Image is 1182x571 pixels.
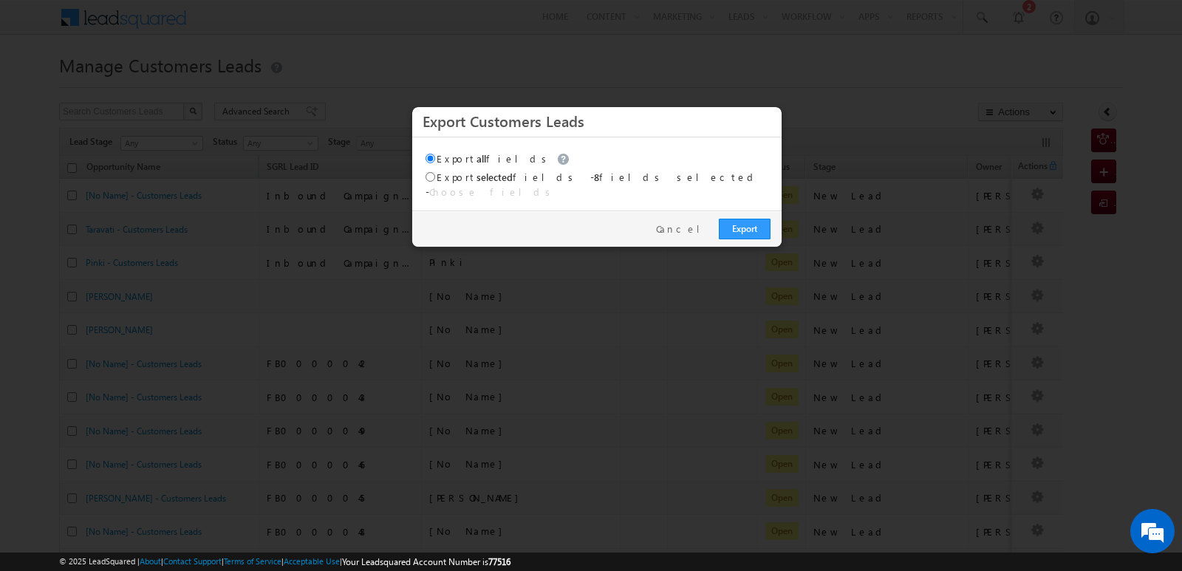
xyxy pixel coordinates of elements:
a: Terms of Service [224,556,281,566]
a: About [140,556,161,566]
label: Export fields [426,152,573,165]
a: Contact Support [163,556,222,566]
h3: Export Customers Leads [423,108,771,134]
span: 77516 [488,556,510,567]
label: Export fields [426,171,578,183]
span: © 2025 LeadSquared | | | | | [59,555,510,569]
a: Cancel [656,222,711,236]
input: Exportselectedfields [426,172,435,182]
span: - fields selected [590,171,759,183]
span: Your Leadsquared Account Number is [342,556,510,567]
a: Acceptable Use [284,556,340,566]
span: all [476,152,486,165]
span: 8 [594,171,599,183]
a: Choose fields [429,185,556,198]
a: Export [719,219,771,239]
span: - [426,185,556,198]
input: Exportallfields [426,154,435,163]
span: selected [476,171,513,183]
